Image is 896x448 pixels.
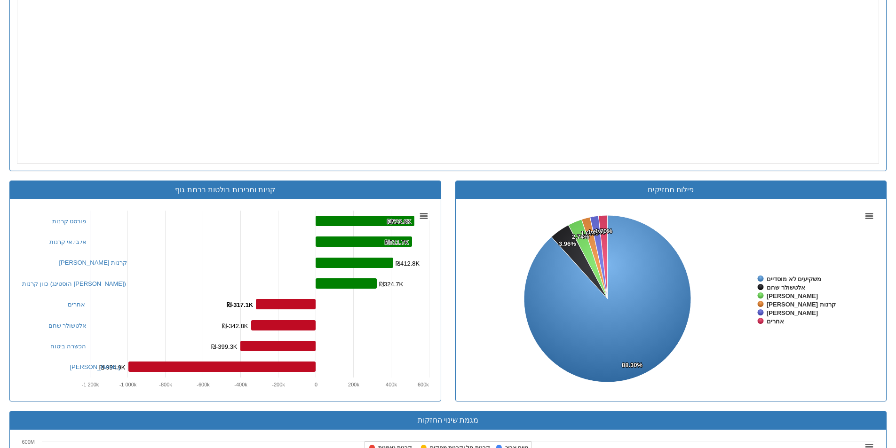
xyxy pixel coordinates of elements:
[234,382,247,387] text: -400k
[767,275,821,283] tspan: משקיעים לא מוסדיים
[387,218,412,225] tspan: ₪523.8K
[463,186,880,194] h3: פילוח מחזיקים
[211,343,238,350] tspan: ₪-399.3K
[595,228,612,235] tspan: 1.70%
[314,382,317,387] text: 0
[48,322,87,329] a: אלטשולר שחם
[588,228,605,236] tspan: 1.63%
[222,322,248,330] tspan: ₪-342.8K
[81,382,99,387] tspan: -1 200k
[348,382,359,387] text: 200k
[572,233,589,240] tspan: 2.74%
[767,309,818,316] tspan: [PERSON_NAME]
[59,259,127,266] a: [PERSON_NAME] קרנות
[767,284,805,291] tspan: אלטשולר שחם
[767,292,818,299] tspan: [PERSON_NAME]
[386,382,397,387] text: 400k
[767,301,836,308] tspan: [PERSON_NAME] קרנות
[159,382,172,387] text: -800k
[417,382,428,387] text: 600k
[227,301,254,308] tspan: ₪-317.1K
[17,186,434,194] h3: קניות ומכירות בולטות ברמת גוף
[622,362,643,369] tspan: 88.30%
[581,230,598,237] tspan: 1.67%
[22,280,126,287] a: כוון קרנות (הוסטינג [PERSON_NAME])
[379,281,404,288] tspan: ₪324.7K
[70,363,120,370] a: [PERSON_NAME]
[50,343,87,350] a: הכשרה ביטוח
[767,318,784,325] tspan: אחרים
[272,382,285,387] text: -200k
[68,301,85,308] a: אחרים
[559,240,576,247] tspan: 3.96%
[119,382,136,387] tspan: -1 000k
[385,239,409,246] tspan: ₪511.7K
[49,238,87,245] a: אי.בי.אי קרנות
[17,416,879,424] h3: מגמת שינוי החזקות
[197,382,210,387] text: -600k
[396,260,420,267] tspan: ₪412.8K
[52,218,87,225] a: פורסט קרנות
[22,439,35,445] text: 600M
